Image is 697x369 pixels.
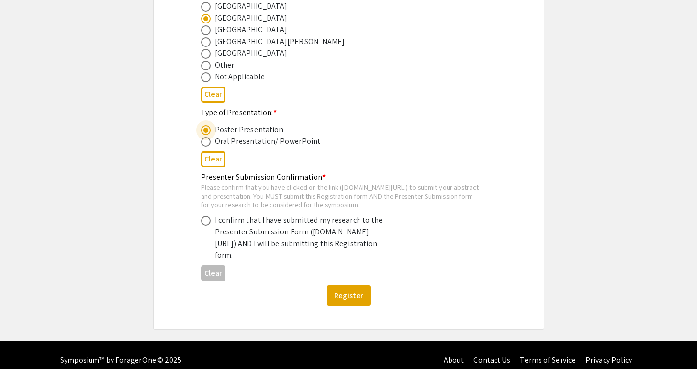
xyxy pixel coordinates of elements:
mat-label: Type of Presentation: [201,107,277,117]
div: I confirm that I have submitted my research to the Presenter Submission Form ([DOMAIN_NAME][URL])... [215,214,386,261]
a: Contact Us [473,355,510,365]
button: Clear [201,151,225,167]
div: Other [215,59,235,71]
div: [GEOGRAPHIC_DATA] [215,24,288,36]
div: Poster Presentation [215,124,284,136]
button: Register [327,285,371,306]
a: Privacy Policy [585,355,632,365]
div: [GEOGRAPHIC_DATA] [215,12,288,24]
div: [GEOGRAPHIC_DATA][PERSON_NAME] [215,36,345,47]
a: About [444,355,464,365]
mat-label: Presenter Submission Confirmation [201,172,326,182]
a: Terms of Service [520,355,576,365]
button: Clear [201,265,225,281]
iframe: Chat [7,325,42,362]
div: [GEOGRAPHIC_DATA] [215,0,288,12]
button: Clear [201,87,225,103]
div: Please confirm that you have clicked on the link ([DOMAIN_NAME][URL]) to submit your abstract and... [201,183,481,209]
div: Not Applicable [215,71,265,83]
div: Oral Presentation/ PowerPoint [215,136,321,147]
div: [GEOGRAPHIC_DATA] [215,47,288,59]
